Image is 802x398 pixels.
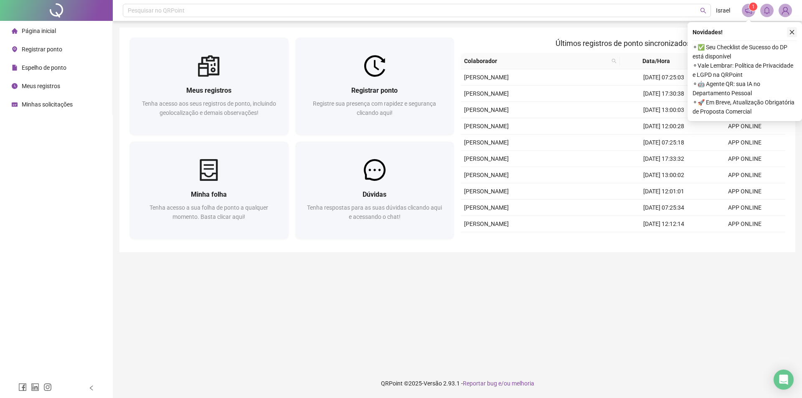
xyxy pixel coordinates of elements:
[779,4,792,17] img: 49044
[623,167,704,183] td: [DATE] 13:00:02
[623,118,704,134] td: [DATE] 12:00:28
[191,190,227,198] span: Minha folha
[150,204,268,220] span: Tenha acesso a sua folha de ponto a qualquer momento. Basta clicar aqui!
[774,370,794,390] div: Open Intercom Messenger
[113,369,802,398] footer: QRPoint © 2025 - 2.93.1 -
[22,46,62,53] span: Registrar ponto
[610,55,618,67] span: search
[623,102,704,118] td: [DATE] 13:00:03
[464,139,509,146] span: [PERSON_NAME]
[363,190,386,198] span: Dúvidas
[789,29,795,35] span: close
[464,56,608,66] span: Colaborador
[693,28,723,37] span: Novidades !
[464,155,509,162] span: [PERSON_NAME]
[623,151,704,167] td: [DATE] 17:33:32
[22,64,66,71] span: Espelho de ponto
[12,83,18,89] span: clock-circle
[623,183,704,200] td: [DATE] 12:01:01
[12,101,18,107] span: schedule
[693,43,797,61] span: ⚬ ✅ Seu Checklist de Sucesso do DP está disponível
[464,123,509,129] span: [PERSON_NAME]
[464,204,509,211] span: [PERSON_NAME]
[716,6,730,15] span: Israel
[623,200,704,216] td: [DATE] 07:25:34
[295,142,454,239] a: DúvidasTenha respostas para as suas dúvidas clicando aqui e acessando o chat!
[693,98,797,116] span: ⚬ 🚀 Em Breve, Atualização Obrigatória de Proposta Comercial
[464,106,509,113] span: [PERSON_NAME]
[12,28,18,34] span: home
[704,200,785,216] td: APP ONLINE
[142,100,276,116] span: Tenha acesso aos seus registros de ponto, incluindo geolocalização e demais observações!
[700,8,706,14] span: search
[424,380,442,387] span: Versão
[464,172,509,178] span: [PERSON_NAME]
[745,7,752,14] span: notification
[464,188,509,195] span: [PERSON_NAME]
[129,38,289,135] a: Meus registrosTenha acesso aos seus registros de ponto, incluindo geolocalização e demais observa...
[612,58,617,63] span: search
[351,86,398,94] span: Registrar ponto
[704,183,785,200] td: APP ONLINE
[89,385,94,391] span: left
[12,65,18,71] span: file
[763,7,771,14] span: bell
[704,167,785,183] td: APP ONLINE
[22,28,56,34] span: Página inicial
[704,216,785,232] td: APP ONLINE
[186,86,231,94] span: Meus registros
[623,216,704,232] td: [DATE] 12:12:14
[464,90,509,97] span: [PERSON_NAME]
[752,4,755,10] span: 1
[129,142,289,239] a: Minha folhaTenha acesso a sua folha de ponto a qualquer momento. Basta clicar aqui!
[31,383,39,391] span: linkedin
[704,151,785,167] td: APP ONLINE
[22,101,73,108] span: Minhas solicitações
[295,38,454,135] a: Registrar pontoRegistre sua presença com rapidez e segurança clicando aqui!
[704,232,785,248] td: APP ONLINE
[693,79,797,98] span: ⚬ 🤖 Agente QR: sua IA no Departamento Pessoal
[623,69,704,86] td: [DATE] 07:25:03
[18,383,27,391] span: facebook
[556,39,690,48] span: Últimos registros de ponto sincronizados
[749,3,757,11] sup: 1
[464,74,509,81] span: [PERSON_NAME]
[704,118,785,134] td: APP ONLINE
[623,86,704,102] td: [DATE] 17:30:38
[43,383,52,391] span: instagram
[623,232,704,248] td: [DATE] 07:25:01
[704,134,785,151] td: APP ONLINE
[463,380,534,387] span: Reportar bug e/ou melhoria
[12,46,18,52] span: environment
[464,221,509,227] span: [PERSON_NAME]
[620,53,700,69] th: Data/Hora
[307,204,442,220] span: Tenha respostas para as suas dúvidas clicando aqui e acessando o chat!
[623,134,704,151] td: [DATE] 07:25:18
[623,56,690,66] span: Data/Hora
[313,100,436,116] span: Registre sua presença com rapidez e segurança clicando aqui!
[693,61,797,79] span: ⚬ Vale Lembrar: Política de Privacidade e LGPD na QRPoint
[22,83,60,89] span: Meus registros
